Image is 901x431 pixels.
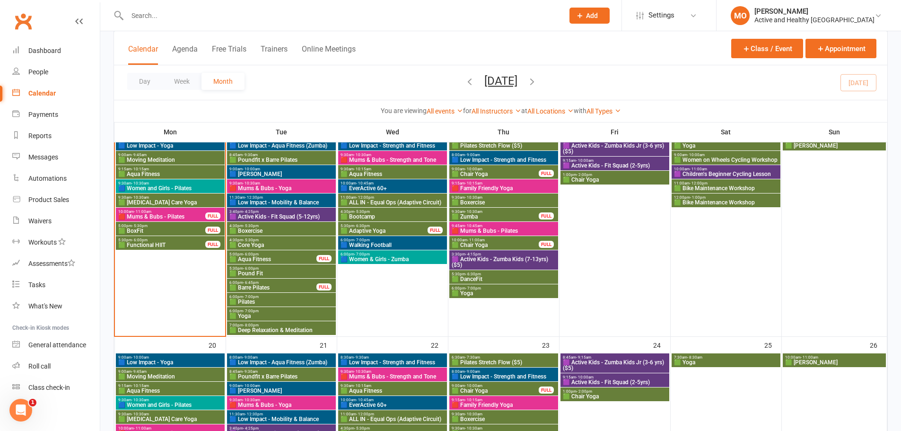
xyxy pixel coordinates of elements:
div: 26 [870,337,887,352]
span: 8:00am [451,369,556,374]
span: 🟪 Active Kids - Zumba Kids (7-13yrs) ($5) [451,256,556,268]
button: Trainers [261,44,288,65]
span: - 10:00am [243,167,260,171]
span: 🟥 Family Friendly Yoga [451,185,556,191]
span: 4:30pm [229,224,334,228]
span: 11:30am [229,412,334,416]
th: Mon [114,122,226,142]
a: Clubworx [11,9,35,33]
span: 8:45am [562,355,667,360]
span: 🟩 Poundfit x Barre Pilates [229,157,334,163]
span: - 7:00pm [354,252,370,256]
span: - 5:30pm [354,210,370,214]
div: Roll call [28,362,51,370]
span: 5:00pm [229,252,317,256]
span: 🟩 DanceFit [451,276,556,282]
span: - 10:30am [465,195,482,200]
span: 7:30am [674,355,779,360]
span: 8:45am [229,369,334,374]
span: 🟪 Active Kids - Fit Squad (5-12yrs) [229,214,334,220]
th: Thu [448,122,559,142]
div: Messages [28,153,58,161]
span: - 10:30am [354,153,371,157]
a: Product Sales [12,189,100,211]
span: - 6:30pm [354,224,370,228]
span: 9:30am [118,398,223,402]
span: 🟩 Aqua Fitness [340,388,445,394]
span: 6:00pm [451,286,556,290]
span: 🟩 Aqua Fitness [118,388,223,394]
span: 🟩 Core Yoga [229,242,334,248]
span: - 7:30am [465,355,480,360]
span: - 7:00pm [243,309,259,313]
span: 🟩 BoxFit [118,228,206,234]
span: 🟥 Mums & Bubs - Yoga [229,402,334,408]
span: 🟩 Boxercise [451,200,556,205]
a: Assessments [12,253,100,274]
span: 🟩 Functional HIIT [118,242,206,248]
span: 10:00am [118,210,206,214]
span: Settings [648,5,674,26]
span: - 10:30am [243,398,260,402]
span: 🟩 Pilates Stretch Flow ($5) [451,360,556,365]
span: - 10:00am [576,158,594,163]
span: 🟩 Adaptive Yoga [340,228,428,234]
span: 🟩 Zumba [451,214,539,220]
span: 🟦 Low Impact - Aqua Fitness (Zumba) [229,143,334,149]
span: 6:00pm [229,281,317,285]
div: Class check-in [28,384,70,391]
button: Online Meetings [302,44,356,65]
a: Class kiosk mode [12,377,100,398]
span: 9:15am [118,384,223,388]
span: 6:00pm [340,252,445,256]
span: - 9:00am [465,369,480,374]
span: 🟦 [PERSON_NAME] [229,171,334,177]
div: FULL [539,170,554,177]
span: 11:30am [229,195,334,200]
iframe: Intercom live chat [9,399,32,422]
span: 3:30pm [451,252,556,256]
span: - 12:00pm [356,195,374,200]
span: 9:15am [118,167,223,171]
span: 🟩 Boxercise [451,416,556,422]
span: 🟩 [PERSON_NAME] [785,143,884,149]
input: Search... [124,9,557,22]
span: 🟩 Barre Pilates [229,285,317,290]
div: Dashboard [28,47,61,54]
div: Assessments [28,260,75,267]
span: - 11:00am [467,238,485,242]
span: 🟩 Chair Yoga [562,177,667,183]
span: 🟩 Aqua Fitness [340,171,445,177]
div: Workouts [28,238,57,246]
div: People [28,68,48,76]
span: 🟥 Family Friendly Yoga [451,402,556,408]
span: 9:30am [340,167,445,171]
span: - 10:15am [354,167,371,171]
span: 🟩 Moving Meditation [118,157,223,163]
span: 🟪 Active Kids - Fit Squad (2-5yrs) [562,379,667,385]
span: 🟩 [PERSON_NAME] [785,360,884,365]
span: - 2:00pm [577,389,592,394]
button: Agenda [172,44,198,65]
span: 10:00am [340,398,445,402]
div: Payments [28,111,58,118]
span: - 10:15am [354,384,371,388]
span: 🟩 Boxercise [229,228,334,234]
span: 8:00am [229,355,334,360]
span: 🟩 Pound Fit [229,271,334,276]
span: - 10:15am [465,398,482,402]
span: 12:00pm [674,195,779,200]
span: 10:00am [340,181,445,185]
span: 5:00pm [118,224,206,228]
span: - 12:00pm [690,181,708,185]
span: 6:00pm [229,295,334,299]
span: - 10:30am [131,398,149,402]
span: 9:30am [451,210,539,214]
span: 🟦 Low Impact - Strength and Fitness [340,360,445,365]
div: Active and Healthy [GEOGRAPHIC_DATA] [754,16,875,24]
span: 1:00pm [562,173,667,177]
div: Tasks [28,281,45,289]
div: General attendance [28,341,86,349]
span: - 12:00pm [356,412,374,416]
span: 🟦 Low Impact - Mobility & Balance [229,200,334,205]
